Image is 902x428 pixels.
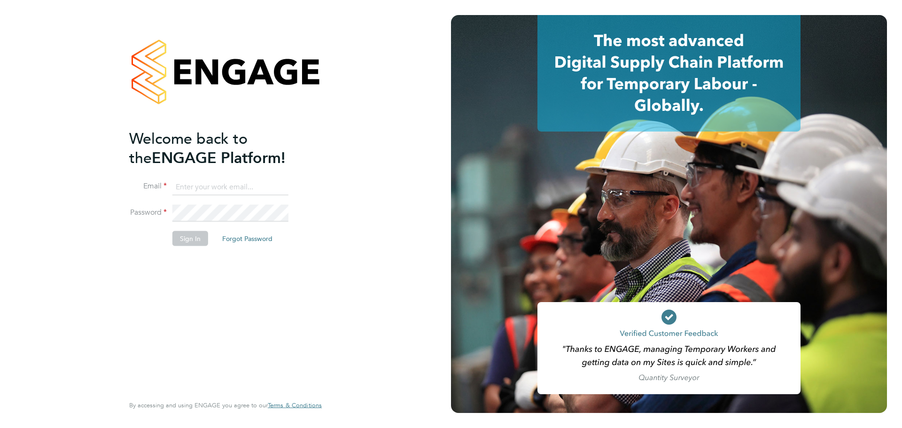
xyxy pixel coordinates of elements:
a: Terms & Conditions [268,402,322,409]
span: By accessing and using ENGAGE you agree to our [129,401,322,409]
h2: ENGAGE Platform! [129,129,312,167]
label: Password [129,208,167,218]
button: Forgot Password [215,231,280,246]
label: Email [129,181,167,191]
span: Welcome back to the [129,129,248,167]
button: Sign In [172,231,208,246]
input: Enter your work email... [172,179,288,195]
